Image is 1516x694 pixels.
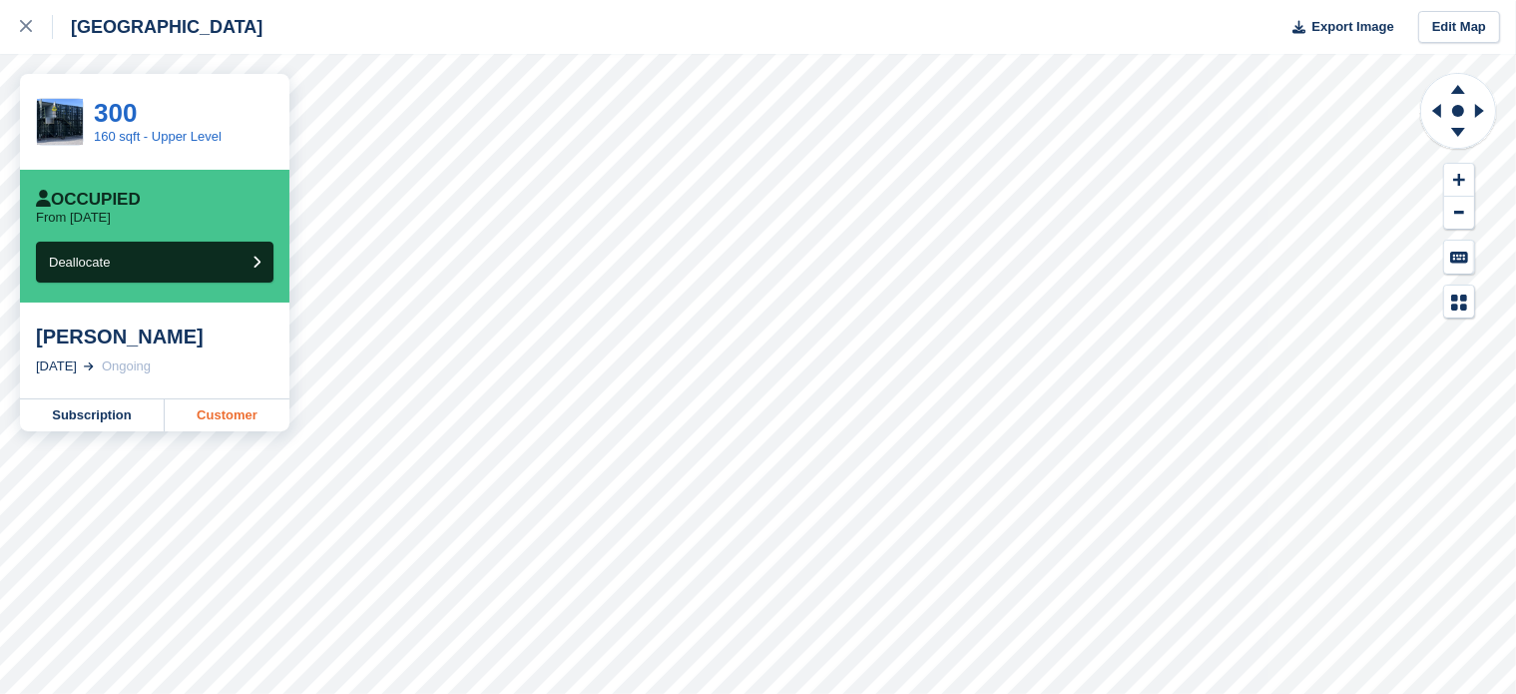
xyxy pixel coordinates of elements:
p: From [DATE] [36,210,111,226]
a: Edit Map [1418,11,1500,44]
button: Keyboard Shortcuts [1444,241,1474,274]
button: Zoom Out [1444,197,1474,230]
div: [DATE] [36,356,77,376]
span: Export Image [1311,17,1393,37]
a: Customer [165,399,289,431]
button: Zoom In [1444,164,1474,197]
img: SQ%20Upper%20Big%20Bull%20Self%20Storage%20Highbridge%20burnham%20on%20sea%20Cheapest%20storage%2... [37,99,83,145]
button: Map Legend [1444,286,1474,319]
div: Ongoing [102,356,151,376]
div: [GEOGRAPHIC_DATA] [53,15,262,39]
button: Export Image [1280,11,1394,44]
div: Occupied [36,190,141,210]
a: 300 [94,98,137,128]
div: [PERSON_NAME] [36,325,273,348]
span: Deallocate [49,255,110,270]
a: Subscription [20,399,165,431]
button: Deallocate [36,242,273,283]
img: arrow-right-light-icn-cde0832a797a2874e46488d9cf13f60e5c3a73dbe684e267c42b8395dfbc2abf.svg [84,362,94,370]
a: 160 sqft - Upper Level [94,129,222,144]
